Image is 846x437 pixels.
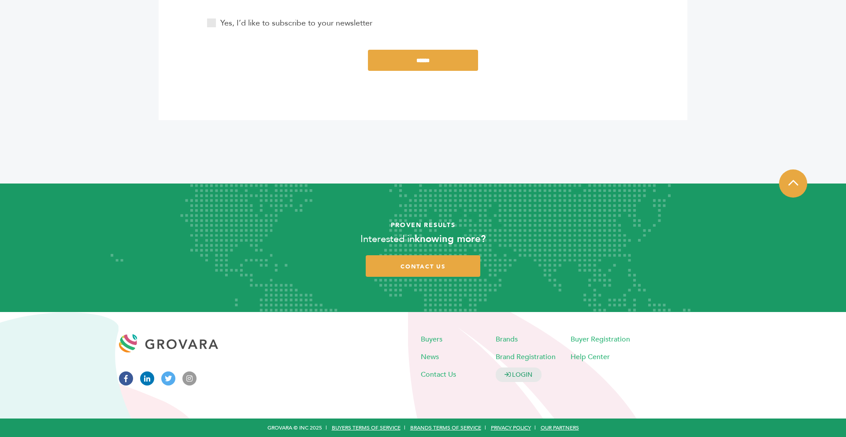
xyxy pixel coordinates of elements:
a: Buyers [421,334,442,344]
span: | [531,424,539,432]
a: Brand Registration [496,352,556,362]
a: Brands Terms of Service [410,424,481,431]
a: Help Center [571,352,610,362]
a: Contact Us [421,370,456,379]
span: | [322,424,330,432]
a: News [421,352,439,362]
a: Brands [496,334,518,344]
a: Privacy Policy [491,424,531,431]
span: | [401,424,409,432]
a: LOGIN [496,367,542,382]
span: | [481,424,490,432]
a: Buyers Terms of Service [332,424,401,431]
label: Yes, I’d like to subscribe to your newsletter [207,17,372,29]
span: Interested in [360,232,415,246]
span: contact us [401,263,445,271]
a: contact us [366,255,480,277]
a: Our Partners [541,424,579,431]
a: Buyer Registration [571,334,630,344]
